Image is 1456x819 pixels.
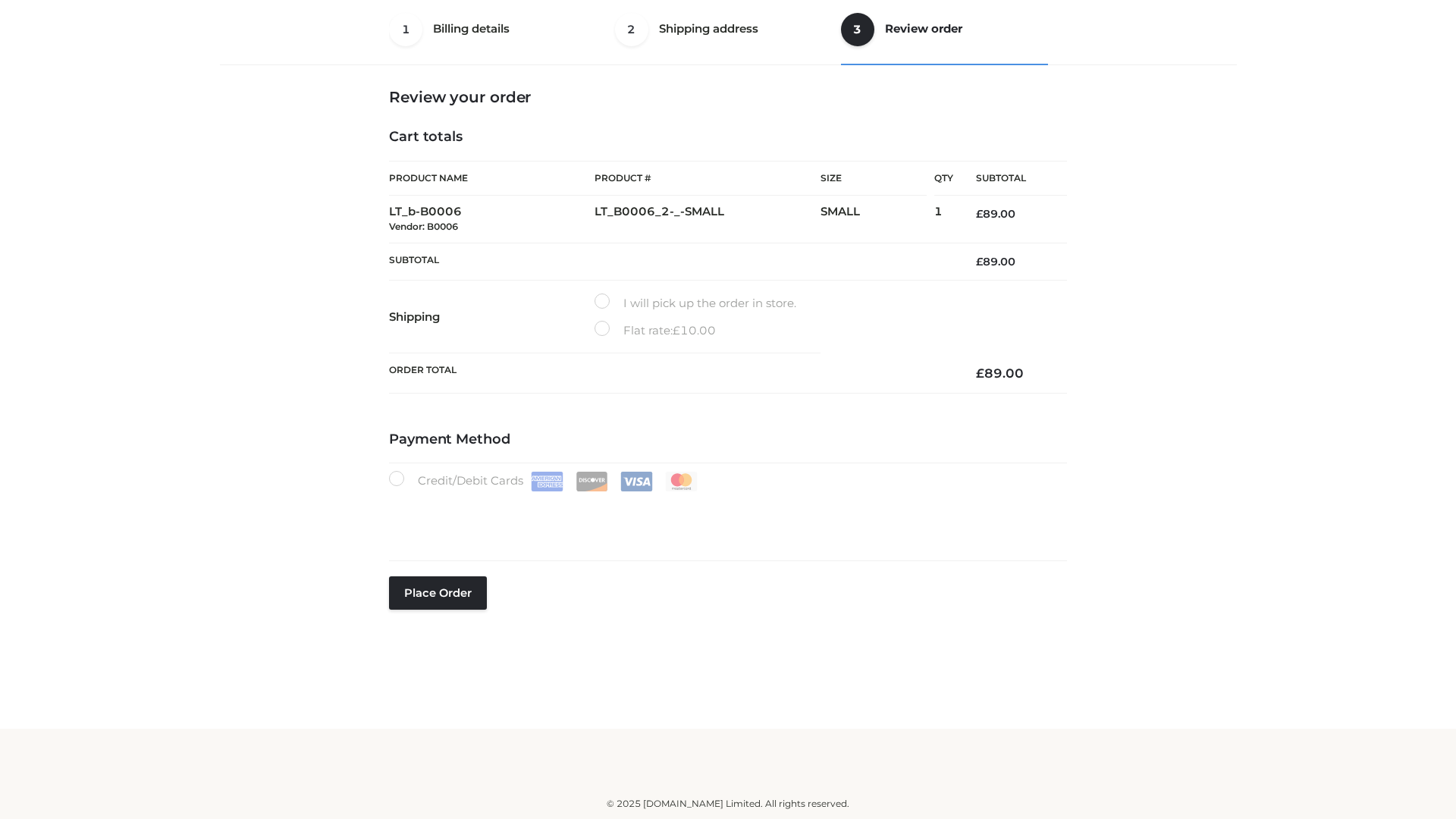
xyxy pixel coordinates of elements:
img: Discover [576,472,608,491]
td: LT_b-B0006 [389,196,595,243]
iframe: Secure payment input frame [386,488,1064,544]
div: © 2025 [DOMAIN_NAME] Limited. All rights reserved. [225,796,1231,811]
img: Visa [620,472,653,491]
label: Flat rate: [595,321,716,340]
th: Shipping [389,281,595,353]
button: Place order [389,576,487,610]
th: Order Total [389,353,953,394]
label: I will pick up the order in store. [595,293,796,313]
th: Qty [934,161,953,196]
bdi: 89.00 [976,366,1024,381]
th: Size [821,162,927,196]
span: £ [976,366,984,381]
h4: Payment Method [389,431,1067,448]
td: 1 [934,196,953,243]
h4: Cart totals [389,129,1067,146]
span: £ [673,323,680,337]
th: Product Name [389,161,595,196]
th: Subtotal [953,162,1067,196]
h3: Review your order [389,88,1067,106]
img: Amex [531,472,563,491]
bdi: 10.00 [673,323,716,337]
th: Product # [595,161,821,196]
small: Vendor: B0006 [389,221,458,232]
label: Credit/Debit Cards [389,471,699,491]
th: Subtotal [389,243,953,280]
td: LT_B0006_2-_-SMALL [595,196,821,243]
td: SMALL [821,196,934,243]
bdi: 89.00 [976,255,1015,268]
span: £ [976,207,983,221]
span: £ [976,255,983,268]
img: Mastercard [665,472,698,491]
bdi: 89.00 [976,207,1015,221]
